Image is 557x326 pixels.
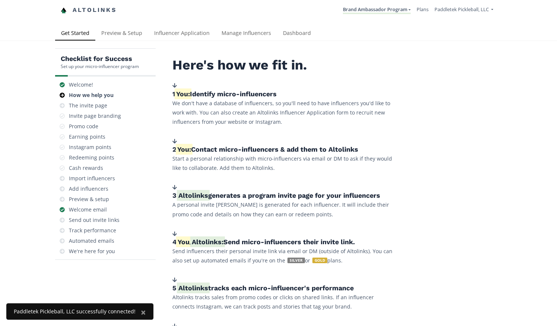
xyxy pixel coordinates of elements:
div: Track performance [69,227,116,234]
span: You: [177,145,191,153]
a: Get Started [55,26,95,41]
h5: 3. generates a program invite page for your influencers [172,191,396,200]
a: Preview & Setup [95,26,148,41]
div: We're here for you [69,248,115,255]
a: SILVER [285,257,305,264]
a: Dashboard [277,26,317,41]
div: The invite page [69,102,107,109]
span: Altolinks [178,191,208,199]
span: Altolinks: [192,238,223,246]
a: GOLD [310,257,327,264]
div: Redeeming points [69,154,114,161]
div: Send out invite links [69,216,120,224]
p: We don't have a database of influencers, so you'll need to have influencers you'd like to work wi... [172,99,396,127]
div: Welcome email [69,206,107,213]
div: Preview & setup [69,196,109,203]
p: Send influencers their personal invite link via email or DM (outside of Altolinks). You can also ... [172,246,396,265]
a: Manage Influencers [216,26,277,41]
h2: Here's how we fit in. [172,58,396,73]
a: Altolinks [61,4,117,16]
a: Plans [417,6,429,13]
h5: 5. tracks each micro-influencer's performance [172,284,396,293]
span: You: [176,90,190,98]
p: Start a personal relationship with micro-influencers via email or DM to ask if they would like to... [172,154,396,172]
span: You [178,238,190,246]
span: GOLD [312,258,327,263]
div: Earning points [69,133,105,141]
div: Import influencers [69,175,115,182]
a: Paddletek Pickleball, LLC [435,6,493,14]
span: × [141,306,146,318]
div: Promo code [69,123,98,130]
h5: Checklist for Success [61,54,139,63]
span: Altolinks [178,284,208,292]
button: Close [133,303,153,321]
span: Paddletek Pickleball, LLC [435,6,489,13]
div: Automated emails [69,237,114,245]
a: Brand Ambassador Program [343,6,411,14]
h5: 4. / Send micro-influencers their invite link. [172,238,396,246]
h5: 2. Contact micro-influencers & add them to Altolinks [172,145,396,154]
h5: 1. Identify micro-influencers [172,90,396,99]
div: How we help you [69,91,114,99]
div: Invite page branding [69,112,121,120]
p: A personal invite [PERSON_NAME] is generated for each influencer. It will include their promo cod... [172,200,396,219]
img: favicon-32x32.png [61,7,67,13]
div: Cash rewards [69,164,103,172]
div: Paddletek Pickleball, LLC successfully connected! [14,308,136,315]
a: Influencer Application [148,26,216,41]
div: Set up your micro-influencer program [61,63,139,70]
span: SILVER [287,258,305,263]
div: Add influencers [69,185,108,193]
div: Welcome! [69,81,93,88]
div: Instagram points [69,143,111,151]
p: Altolinks tracks sales from promo codes or clicks on shared links. If an influencer connects Inst... [172,293,396,311]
